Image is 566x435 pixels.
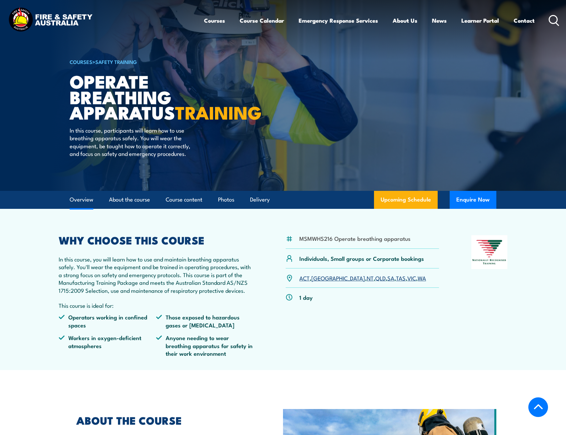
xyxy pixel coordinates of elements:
a: Learner Portal [461,12,499,29]
img: Nationally Recognised Training logo. [471,235,507,269]
a: News [432,12,447,29]
a: Contact [514,12,535,29]
a: Course content [166,191,202,209]
a: Photos [218,191,234,209]
a: NT [367,274,374,282]
h2: ABOUT THE COURSE [76,415,252,425]
a: Upcoming Schedule [374,191,438,209]
h6: > [70,58,234,66]
h2: WHY CHOOSE THIS COURSE [59,235,253,244]
button: Enquire Now [450,191,496,209]
p: In this course, you will learn how to use and maintain breathing apparatus safely. You'll wear th... [59,255,253,294]
a: [GEOGRAPHIC_DATA] [311,274,365,282]
strong: TRAINING [175,98,262,126]
a: Courses [204,12,225,29]
a: ACT [299,274,310,282]
a: COURSES [70,58,92,65]
p: In this course, participants will learn how to use breathing apparatus safely. You will wear the ... [70,126,191,158]
a: TAS [396,274,406,282]
p: 1 day [299,293,313,301]
a: About the course [109,191,150,209]
p: , , , , , , , [299,274,426,282]
a: VIC [407,274,416,282]
a: Safety Training [95,58,137,65]
li: Anyone needing to wear breathing apparatus for safety in their work environment [156,334,253,357]
a: QLD [375,274,386,282]
li: Those exposed to hazardous gases or [MEDICAL_DATA] [156,313,253,329]
h1: Operate Breathing Apparatus [70,73,234,120]
a: Course Calendar [240,12,284,29]
a: WA [418,274,426,282]
a: SA [387,274,394,282]
li: Operators working in confined spaces [59,313,156,329]
a: Overview [70,191,93,209]
p: This course is ideal for: [59,301,253,309]
a: About Us [393,12,417,29]
a: Emergency Response Services [299,12,378,29]
a: Delivery [250,191,270,209]
li: Workers in oxygen-deficient atmospheres [59,334,156,357]
li: MSMWHS216 Operate breathing apparatus [299,234,410,242]
p: Individuals, Small groups or Corporate bookings [299,254,424,262]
